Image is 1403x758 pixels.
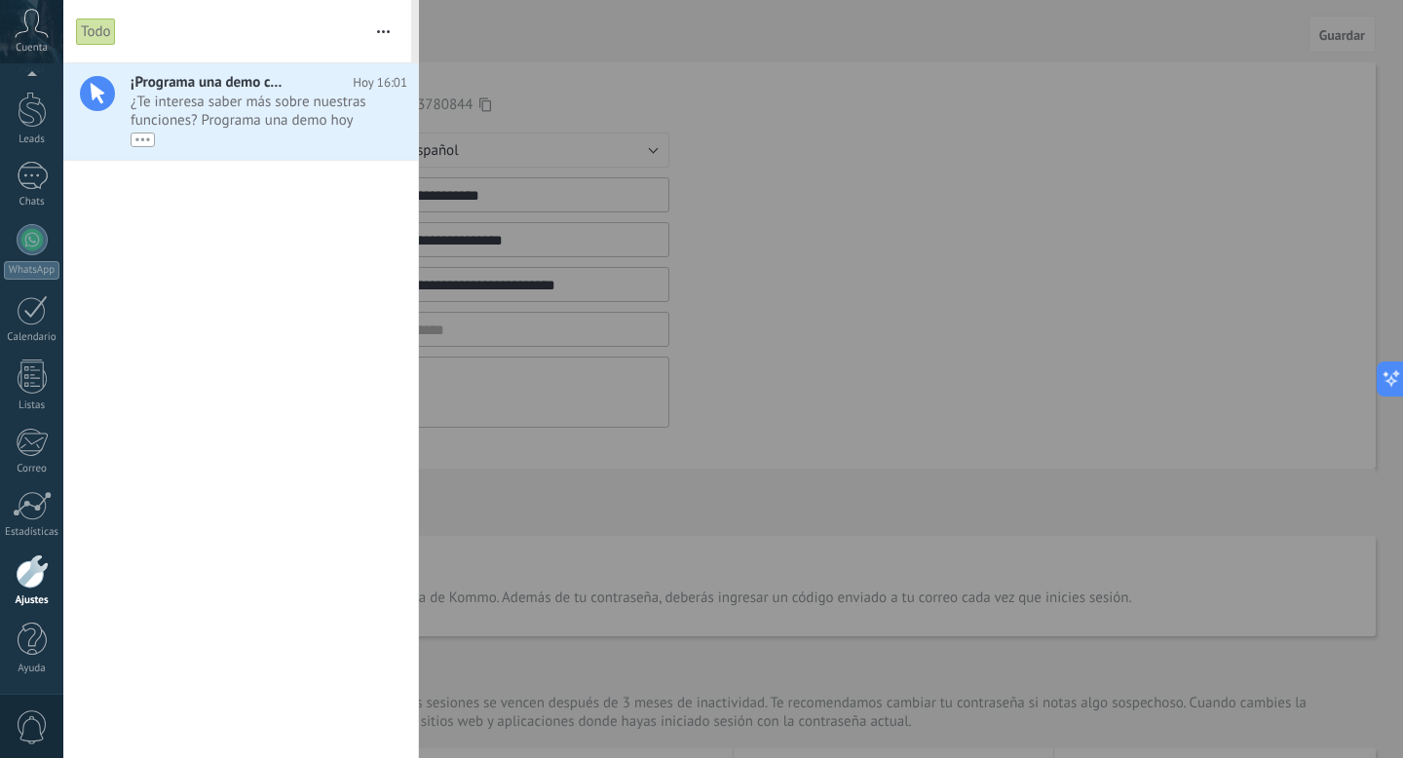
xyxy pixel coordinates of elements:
span: Hoy 16:01 [353,73,407,92]
span: ¿Te interesa saber más sobre nuestras funciones? Programa una demo hoy mismo! [131,93,370,147]
span: Cuenta [16,42,48,55]
div: ••• [131,133,155,147]
div: Ajustes [4,594,60,607]
div: Ayuda [4,663,60,675]
span: ¡Programa una demo con un experto! [131,73,286,92]
div: Listas [4,399,60,412]
div: Correo [4,463,60,475]
div: Leads [4,133,60,146]
div: Chats [4,196,60,208]
div: WhatsApp [4,261,59,280]
a: ¡Programa una demo con un experto! Hoy 16:01 ¿Te interesa saber más sobre nuestras funciones? Pro... [63,63,418,160]
div: Estadísticas [4,526,60,539]
div: Todo [76,18,116,46]
div: Calendario [4,331,60,344]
